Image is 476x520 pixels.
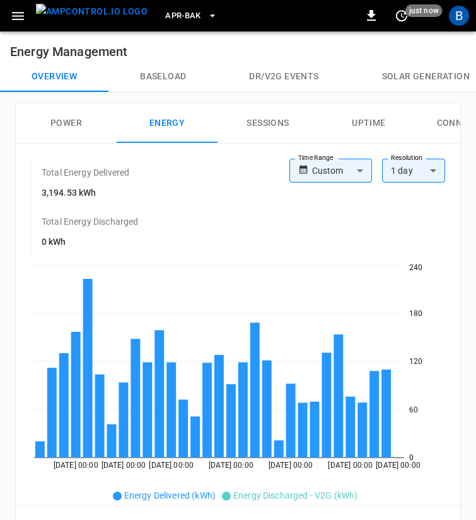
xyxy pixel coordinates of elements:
[218,103,318,144] button: Sessions
[42,235,138,249] h6: 0 kWh
[409,405,418,414] tspan: 60
[409,309,422,318] tspan: 180
[209,461,253,470] tspan: [DATE] 00:00
[312,159,372,183] div: Custom
[54,461,98,470] tspan: [DATE] 00:00
[376,461,421,470] tspan: [DATE] 00:00
[382,159,445,183] div: 1 day
[328,461,373,470] tspan: [DATE] 00:00
[36,4,148,20] img: ampcontrol.io logo
[405,4,443,17] span: just now
[102,461,146,470] tspan: [DATE] 00:00
[318,103,419,144] button: Uptime
[42,215,138,228] p: Total Energy Discharged
[160,4,223,28] button: APR-BAK
[298,153,334,163] label: Time Range
[392,6,412,26] button: set refresh interval
[42,186,129,200] h6: 3,194.53 kWh
[16,103,117,144] button: Power
[165,9,201,23] span: APR-BAK
[409,357,422,366] tspan: 120
[218,62,350,92] button: Dr/V2G events
[233,490,357,500] span: Energy Discharged - V2G (kWh)
[42,166,129,179] p: Total Energy Delivered
[269,461,313,470] tspan: [DATE] 00:00
[391,153,422,163] label: Resolution
[108,62,218,92] button: Baseload
[124,490,216,500] span: Energy Delivered (kWh)
[449,6,469,26] div: profile-icon
[409,263,422,272] tspan: 240
[117,103,218,144] button: Energy
[149,461,194,470] tspan: [DATE] 00:00
[409,453,414,462] tspan: 0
